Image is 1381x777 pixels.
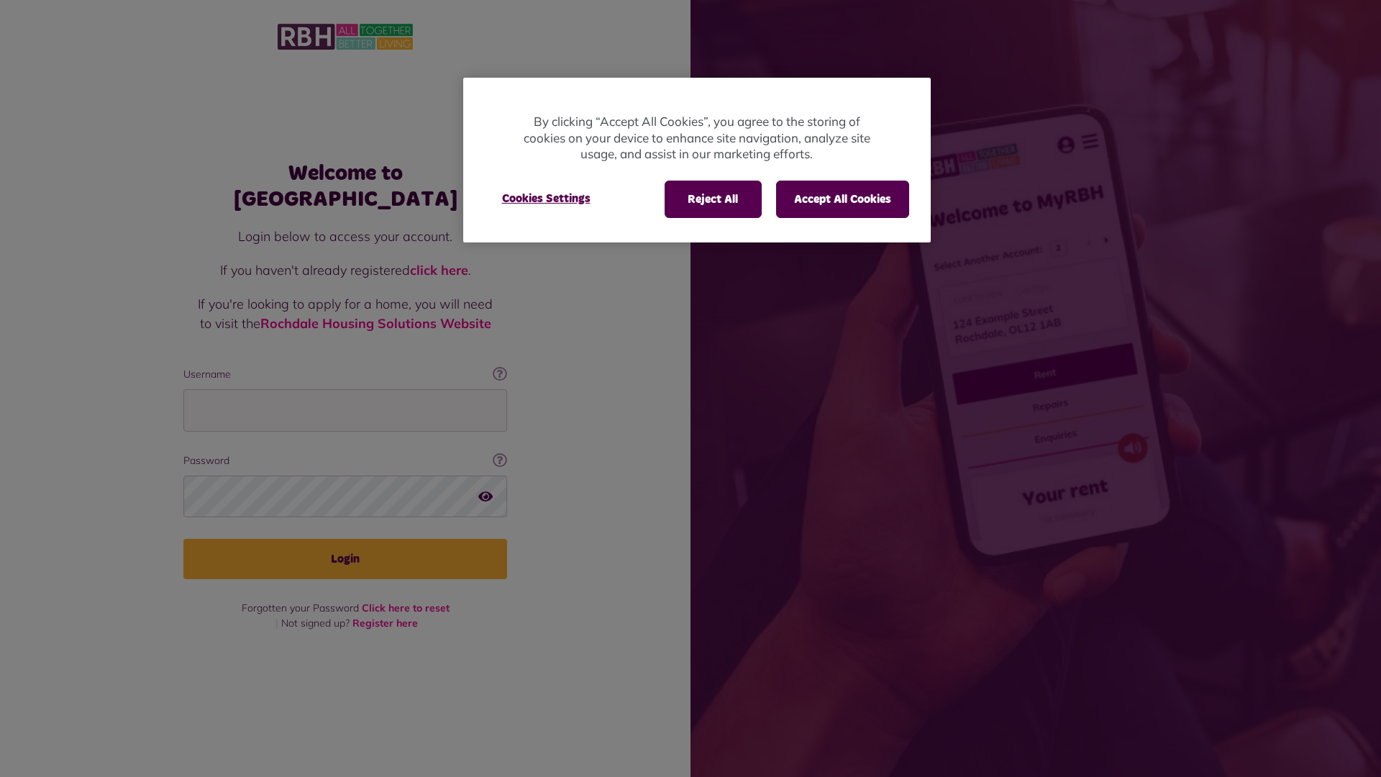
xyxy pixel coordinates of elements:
[485,181,608,217] button: Cookies Settings
[463,78,931,242] div: Privacy
[665,181,762,218] button: Reject All
[521,114,873,163] p: By clicking “Accept All Cookies”, you agree to the storing of cookies on your device to enhance s...
[776,181,909,218] button: Accept All Cookies
[463,78,931,242] div: Cookie banner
